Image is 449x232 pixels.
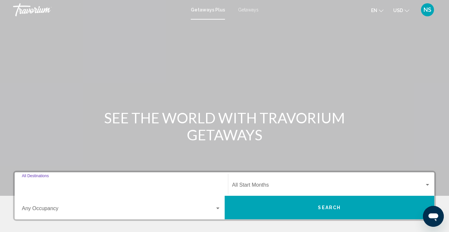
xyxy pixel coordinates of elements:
[191,7,225,12] a: Getaways Plus
[318,205,341,210] span: Search
[393,6,409,15] button: Change currency
[238,7,259,12] a: Getaways
[15,172,434,219] div: Search widget
[419,3,436,17] button: User Menu
[13,3,184,16] a: Travorium
[371,6,383,15] button: Change language
[423,206,444,227] iframe: Button to launch messaging window
[393,8,403,13] span: USD
[371,8,377,13] span: en
[225,196,435,219] button: Search
[424,7,431,13] span: NS
[102,109,347,143] h1: SEE THE WORLD WITH TRAVORIUM GETAWAYS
